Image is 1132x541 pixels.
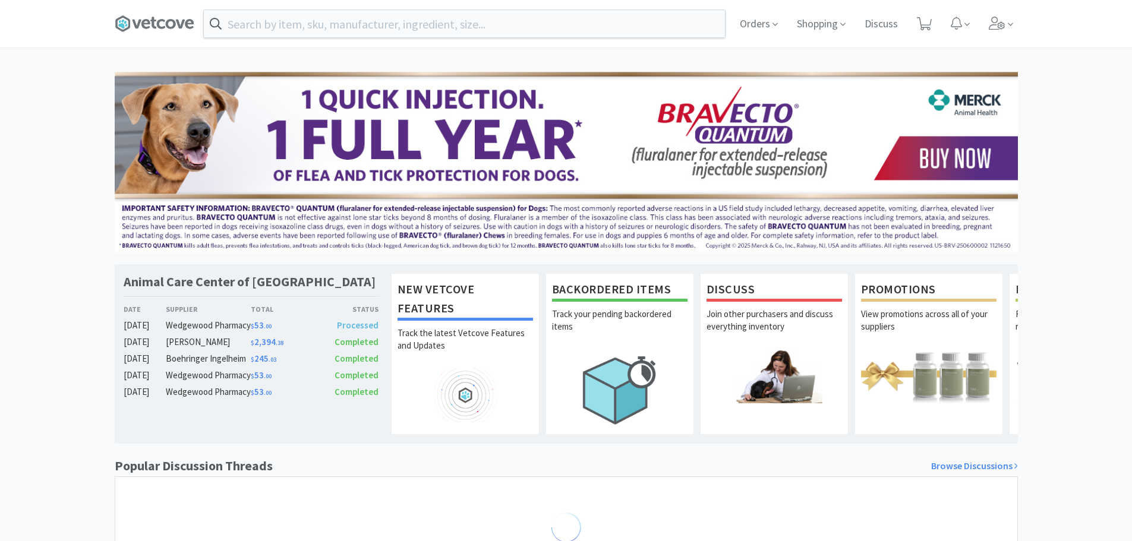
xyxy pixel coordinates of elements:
a: [DATE][PERSON_NAME]$2,394.38Completed [124,335,379,349]
span: $ [251,372,254,380]
a: Backordered ItemsTrack your pending backordered items [545,273,694,435]
div: Wedgewood Pharmacy [166,368,251,382]
img: hero_backorders.png [552,349,688,431]
div: [DATE] [124,352,166,366]
h1: Discuss [707,280,842,302]
span: 53 [251,319,272,331]
div: [DATE] [124,385,166,399]
div: [DATE] [124,335,166,349]
div: Wedgewood Pharmacy [166,385,251,399]
div: Wedgewood Pharmacy [166,318,251,333]
a: Discuss [860,19,903,30]
span: Completed [335,386,379,397]
span: . 38 [276,339,283,347]
img: hero_promotions.png [861,349,997,403]
span: . 00 [264,389,272,397]
img: 3ffb5edee65b4d9ab6d7b0afa510b01f.jpg [115,72,1018,252]
div: [DATE] [124,318,166,333]
div: Date [124,303,166,315]
a: PromotionsView promotions across all of your suppliers [854,273,1003,435]
input: Search by item, sku, manufacturer, ingredient, size... [204,10,725,37]
a: DiscussJoin other purchasers and discuss everything inventory [700,273,849,435]
a: Browse Discussions [931,458,1018,474]
a: [DATE]Boehringer Ingelheim$245.03Completed [124,352,379,366]
span: Completed [335,336,379,347]
div: [DATE] [124,368,166,382]
a: [DATE]Wedgewood Pharmacy$53.00Processed [124,318,379,333]
div: [PERSON_NAME] [166,335,251,349]
a: New Vetcove FeaturesTrack the latest Vetcove Features and Updates [391,273,540,435]
span: 245 [251,353,276,364]
p: Track the latest Vetcove Features and Updates [398,327,533,368]
div: Boehringer Ingelheim [166,352,251,366]
p: Track your pending backordered items [552,308,688,349]
h1: Popular Discussion Threads [115,455,273,476]
span: 53 [251,369,272,381]
span: . 03 [269,356,276,363]
div: Status [315,303,379,315]
div: Total [251,303,315,315]
img: hero_discuss.png [707,349,842,403]
span: 2,394 [251,336,283,347]
a: [DATE]Wedgewood Pharmacy$53.00Completed [124,385,379,399]
span: $ [251,389,254,397]
span: $ [251,322,254,330]
span: . 00 [264,372,272,380]
a: [DATE]Wedgewood Pharmacy$53.00Completed [124,368,379,382]
div: Supplier [166,303,251,315]
span: . 00 [264,322,272,330]
span: $ [251,339,254,347]
h1: Animal Care Center of [GEOGRAPHIC_DATA] [124,273,376,290]
span: 53 [251,386,272,397]
p: Join other purchasers and discuss everything inventory [707,308,842,349]
span: Completed [335,353,379,364]
h1: Promotions [861,280,997,302]
p: View promotions across all of your suppliers [861,308,997,349]
span: $ [251,356,254,363]
h1: Backordered Items [552,280,688,302]
img: hero_feature_roadmap.png [398,368,533,422]
h1: New Vetcove Features [398,280,533,321]
span: Completed [335,369,379,381]
span: Processed [337,319,379,331]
